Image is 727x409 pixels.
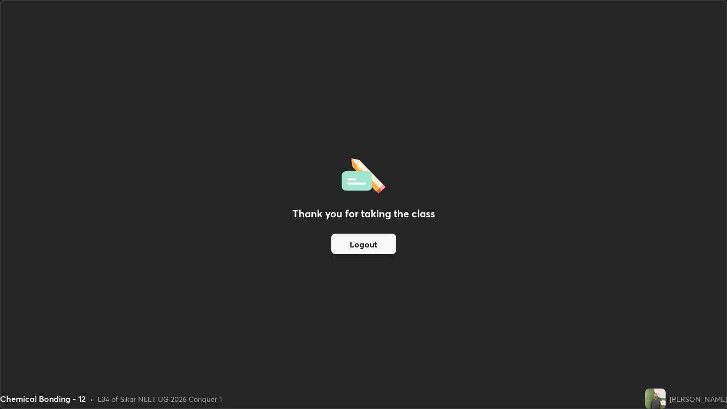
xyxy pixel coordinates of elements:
[645,389,666,409] img: ac796851681f4a6fa234867955662471.jpg
[342,155,385,194] img: offlineFeedback.1438e8b3.svg
[292,206,435,221] h2: Thank you for taking the class
[90,394,94,404] div: •
[98,394,222,404] div: L34 of Sikar NEET UG 2026 Conquer 1
[331,234,396,254] button: Logout
[670,394,727,404] div: [PERSON_NAME]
